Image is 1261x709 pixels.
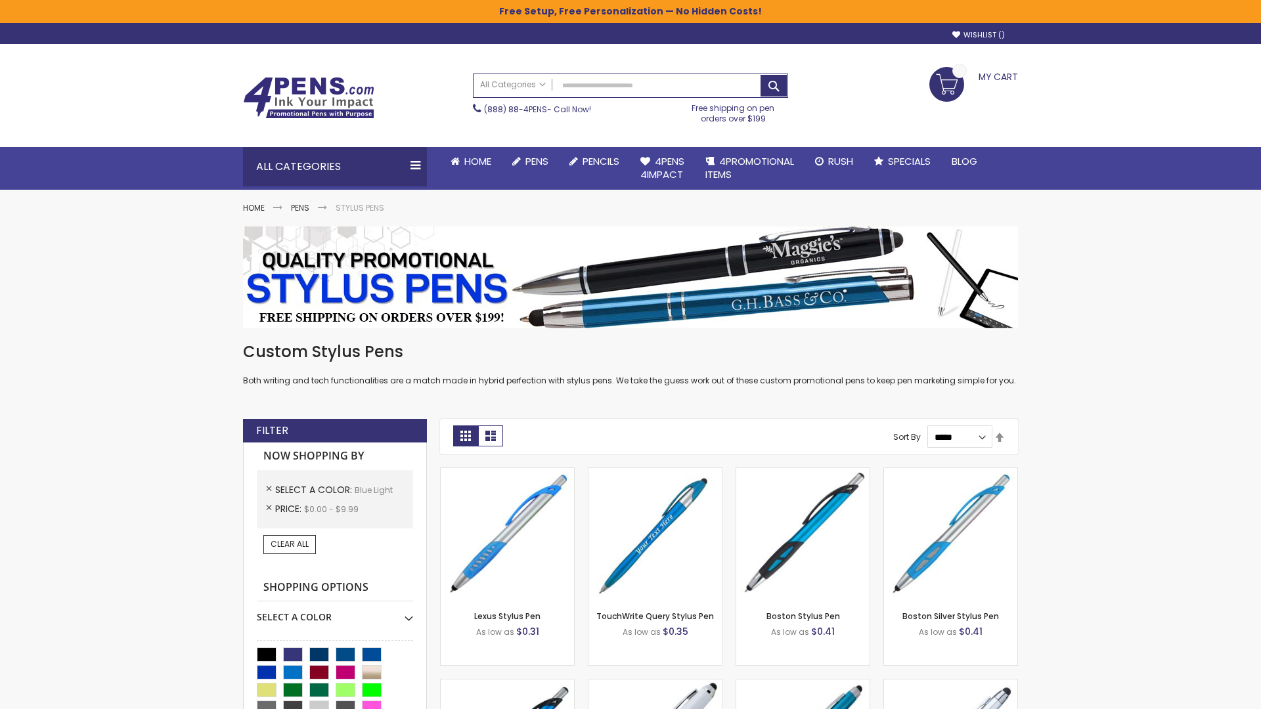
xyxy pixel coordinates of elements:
[271,538,309,549] span: Clear All
[243,226,1018,328] img: Stylus Pens
[440,147,502,176] a: Home
[476,626,514,637] span: As low as
[736,467,870,479] a: Boston Stylus Pen-Blue - Light
[888,154,931,168] span: Specials
[583,154,619,168] span: Pencils
[441,679,574,690] a: Lexus Metallic Stylus Pen-Blue - Light
[805,147,864,176] a: Rush
[257,442,413,470] strong: Now Shopping by
[919,626,957,637] span: As low as
[257,574,413,602] strong: Shopping Options
[474,611,541,622] a: Lexus Stylus Pen
[941,147,988,176] a: Blog
[623,626,661,637] span: As low as
[588,679,722,690] a: Kimberly Logo Stylus Pens-LT-Blue
[516,625,539,638] span: $0.31
[640,154,684,181] span: 4Pens 4impact
[502,147,559,176] a: Pens
[766,611,840,622] a: Boston Stylus Pen
[695,147,805,190] a: 4PROMOTIONALITEMS
[441,467,574,479] a: Lexus Stylus Pen-Blue - Light
[771,626,809,637] span: As low as
[811,625,835,638] span: $0.41
[884,468,1017,601] img: Boston Silver Stylus Pen-Blue - Light
[263,535,316,553] a: Clear All
[736,468,870,601] img: Boston Stylus Pen-Blue - Light
[596,611,714,622] a: TouchWrite Query Stylus Pen
[663,625,688,638] span: $0.35
[588,467,722,479] a: TouchWrite Query Stylus Pen-Blue Light
[441,468,574,601] img: Lexus Stylus Pen-Blue - Light
[705,154,794,181] span: 4PROMOTIONAL ITEMS
[952,30,1005,40] a: Wishlist
[464,154,491,168] span: Home
[959,625,983,638] span: $0.41
[902,611,999,622] a: Boston Silver Stylus Pen
[884,679,1017,690] a: Silver Cool Grip Stylus Pen-Blue - Light
[453,425,478,446] strong: Grid
[952,154,977,168] span: Blog
[559,147,630,176] a: Pencils
[484,104,591,115] span: - Call Now!
[336,202,384,213] strong: Stylus Pens
[525,154,548,168] span: Pens
[275,502,304,515] span: Price
[243,341,1018,362] h1: Custom Stylus Pens
[275,483,355,496] span: Select A Color
[630,147,695,190] a: 4Pens4impact
[291,202,309,213] a: Pens
[884,467,1017,479] a: Boston Silver Stylus Pen-Blue - Light
[243,147,427,186] div: All Categories
[304,504,359,515] span: $0.00 - $9.99
[257,601,413,624] div: Select A Color
[243,341,1018,387] div: Both writing and tech functionalities are a match made in hybrid perfection with stylus pens. We ...
[864,147,941,176] a: Specials
[474,74,552,96] a: All Categories
[355,484,393,496] span: Blue Light
[243,202,265,213] a: Home
[480,79,546,90] span: All Categories
[484,104,547,115] a: (888) 88-4PENS
[256,423,288,438] strong: Filter
[893,431,921,442] label: Sort By
[736,679,870,690] a: Lory Metallic Stylus Pen-Blue - Light
[678,98,789,124] div: Free shipping on pen orders over $199
[588,468,722,601] img: TouchWrite Query Stylus Pen-Blue Light
[243,77,374,119] img: 4Pens Custom Pens and Promotional Products
[828,154,853,168] span: Rush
